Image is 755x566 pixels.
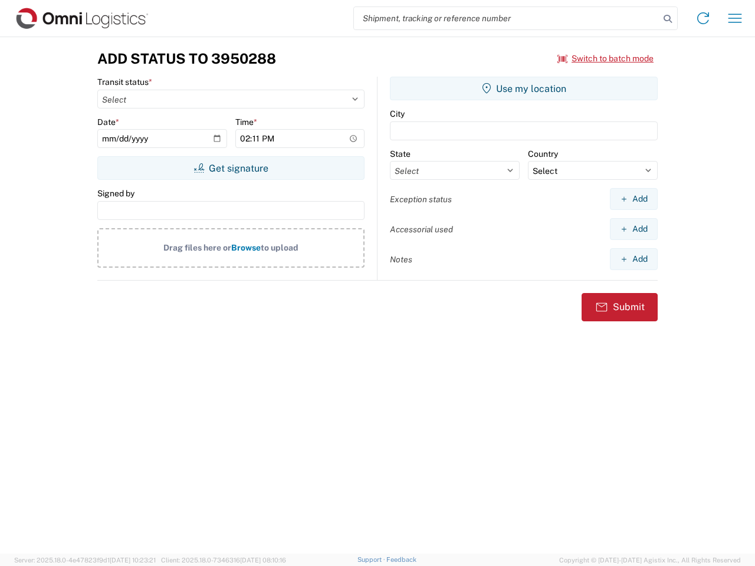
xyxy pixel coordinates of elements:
[559,555,741,565] span: Copyright © [DATE]-[DATE] Agistix Inc., All Rights Reserved
[390,108,405,119] label: City
[97,50,276,67] h3: Add Status to 3950288
[610,248,658,270] button: Add
[231,243,261,252] span: Browse
[357,556,387,563] a: Support
[390,149,411,159] label: State
[163,243,231,252] span: Drag files here or
[97,117,119,127] label: Date
[261,243,298,252] span: to upload
[110,557,156,564] span: [DATE] 10:23:21
[528,149,558,159] label: Country
[390,77,658,100] button: Use my location
[354,7,659,29] input: Shipment, tracking or reference number
[386,556,416,563] a: Feedback
[97,77,152,87] label: Transit status
[390,194,452,205] label: Exception status
[557,49,654,68] button: Switch to batch mode
[390,224,453,235] label: Accessorial used
[161,557,286,564] span: Client: 2025.18.0-7346316
[390,254,412,265] label: Notes
[610,188,658,210] button: Add
[235,117,257,127] label: Time
[610,218,658,240] button: Add
[14,557,156,564] span: Server: 2025.18.0-4e47823f9d1
[240,557,286,564] span: [DATE] 08:10:16
[582,293,658,321] button: Submit
[97,156,365,180] button: Get signature
[97,188,134,199] label: Signed by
